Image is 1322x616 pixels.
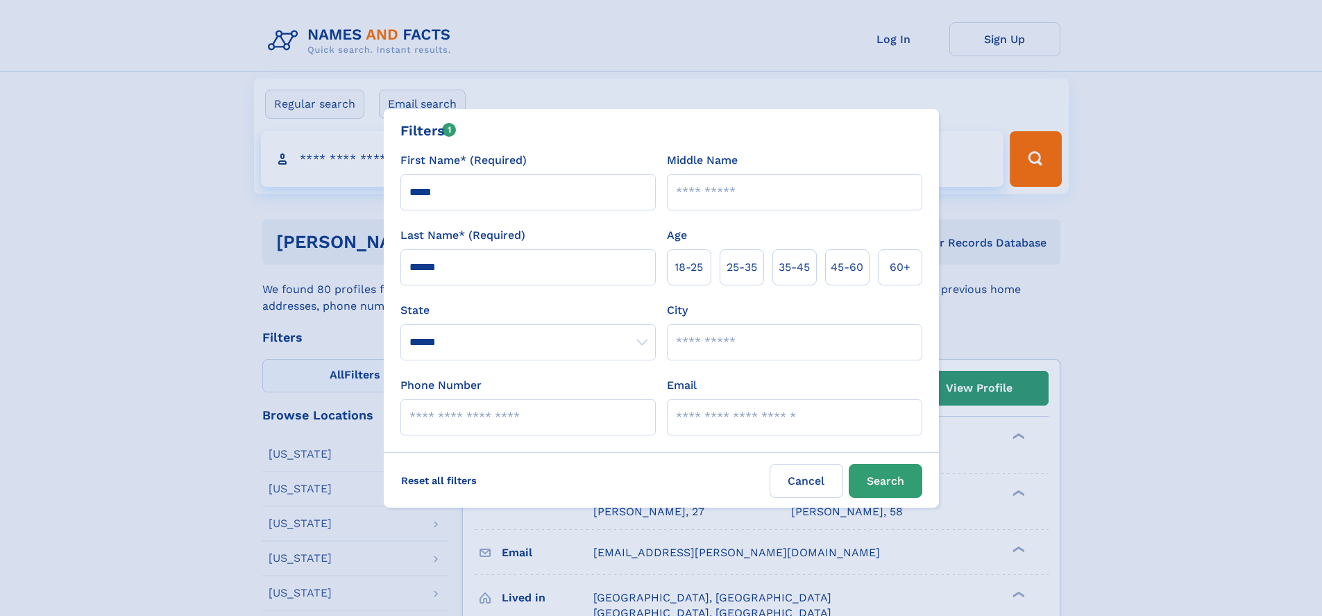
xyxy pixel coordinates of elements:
div: Filters [400,120,457,141]
label: Last Name* (Required) [400,227,525,244]
label: Cancel [770,464,843,498]
label: First Name* (Required) [400,152,527,169]
span: 60+ [890,259,910,276]
span: 35‑45 [779,259,810,276]
label: Age [667,227,687,244]
span: 45‑60 [831,259,863,276]
label: City [667,302,688,319]
label: Phone Number [400,377,482,394]
label: Middle Name [667,152,738,169]
span: 25‑35 [727,259,757,276]
label: State [400,302,656,319]
span: 18‑25 [675,259,703,276]
label: Reset all filters [392,464,486,497]
label: Email [667,377,697,394]
button: Search [849,464,922,498]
